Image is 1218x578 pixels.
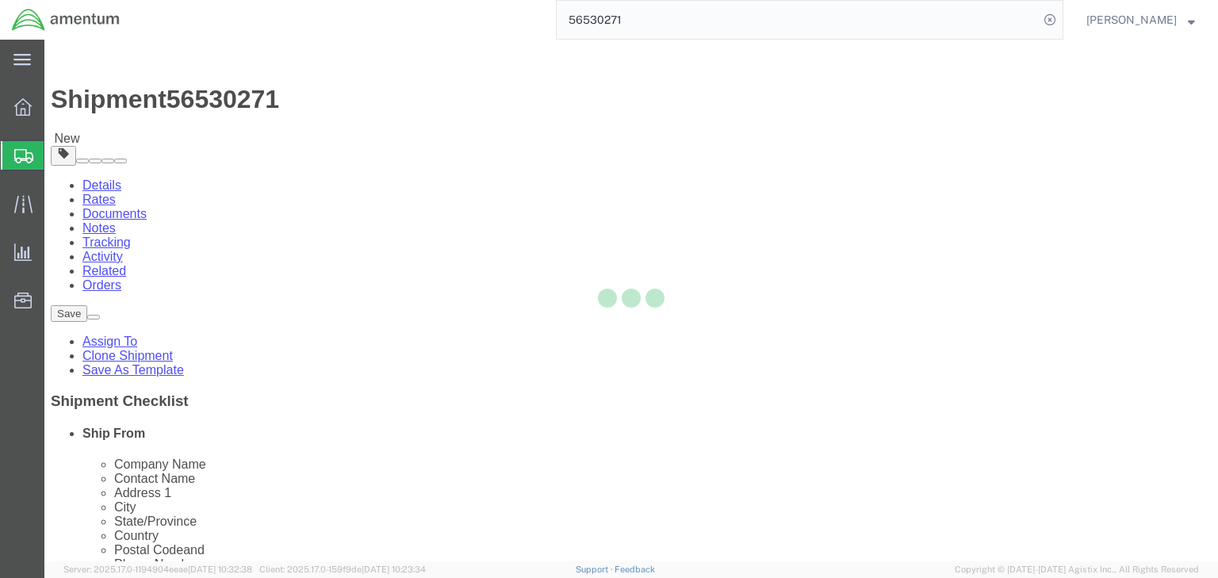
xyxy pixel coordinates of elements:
[615,565,655,574] a: Feedback
[362,565,426,574] span: [DATE] 10:23:34
[1086,10,1196,29] button: [PERSON_NAME]
[557,1,1039,39] input: Search for shipment number, reference number
[259,565,426,574] span: Client: 2025.17.0-159f9de
[188,565,252,574] span: [DATE] 10:32:38
[955,563,1199,576] span: Copyright © [DATE]-[DATE] Agistix Inc., All Rights Reserved
[63,565,252,574] span: Server: 2025.17.0-1194904eeae
[1086,11,1177,29] span: Chris Haes
[11,8,121,32] img: logo
[576,565,615,574] a: Support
